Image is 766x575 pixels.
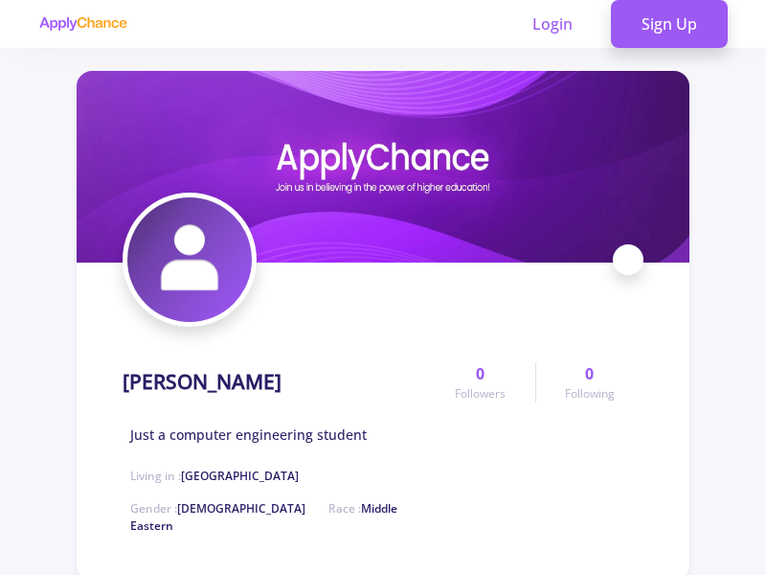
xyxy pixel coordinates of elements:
img: Mahdi Mandegaricover image [77,71,689,263]
span: 0 [476,362,484,385]
span: Middle Eastern [130,500,397,534]
span: [DEMOGRAPHIC_DATA] [177,500,305,517]
span: Followers [455,385,506,402]
span: Following [565,385,615,402]
span: Gender : [130,500,305,517]
span: 0 [585,362,594,385]
a: 0Followers [426,362,534,402]
span: Living in : [130,468,299,484]
img: Mahdi Mandegariavatar [127,197,252,322]
h1: [PERSON_NAME] [123,370,282,394]
a: 0Following [535,362,643,402]
img: applychance logo text only [38,16,127,32]
span: Race : [130,500,397,534]
span: [GEOGRAPHIC_DATA] [181,468,299,484]
span: Just a computer engineering student [130,425,367,445]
